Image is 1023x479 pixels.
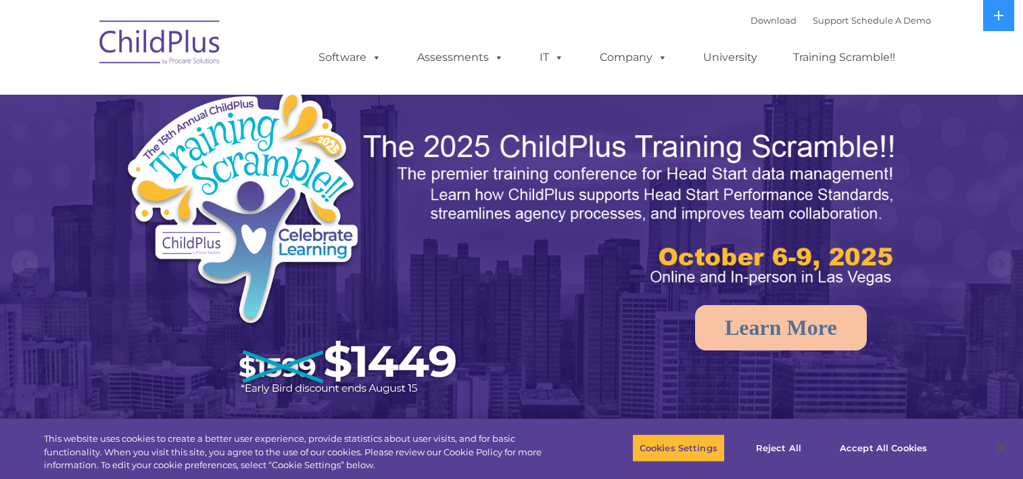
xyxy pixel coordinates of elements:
[586,44,681,71] a: Company
[695,305,867,350] a: Learn More
[632,434,725,462] button: Cookies Settings
[44,432,563,472] div: This website uses cookies to create a better user experience, provide statistics about user visit...
[404,44,517,71] a: Assessments
[690,44,771,71] a: University
[851,15,931,26] a: Schedule A Demo
[526,44,577,71] a: IT
[780,44,909,71] a: Training Scramble!!
[93,11,228,78] img: ChildPlus by Procare Solutions
[305,44,395,71] a: Software
[751,15,931,26] font: |
[986,433,1016,463] button: Close
[832,434,934,462] button: Accept All Cookies
[736,434,821,462] button: Reject All
[813,15,849,26] a: Support
[751,15,796,26] a: Download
